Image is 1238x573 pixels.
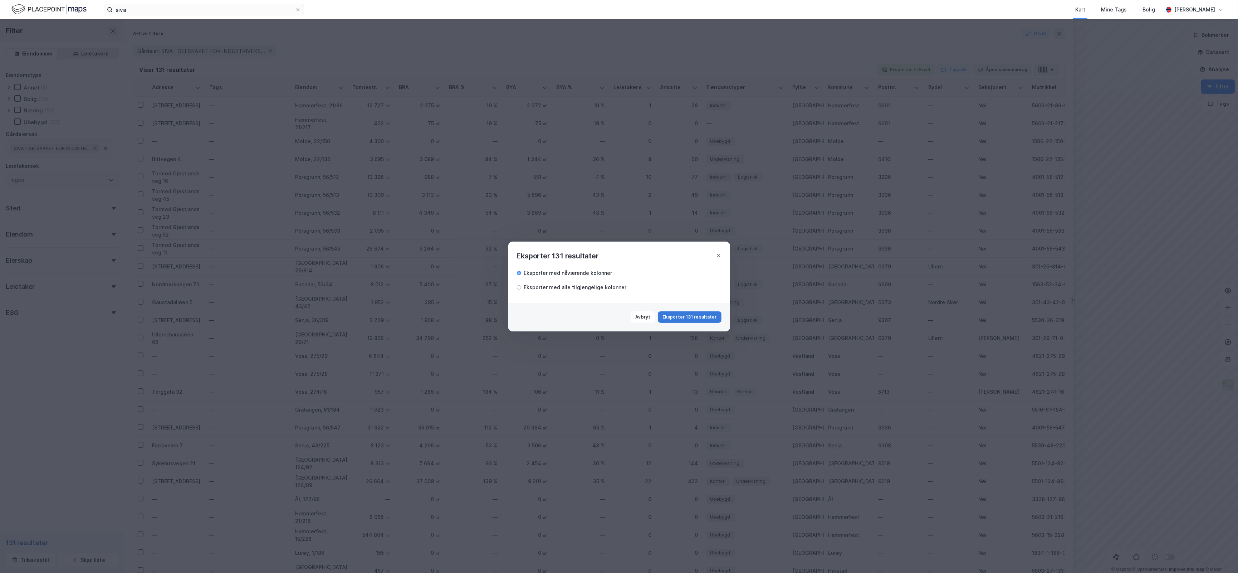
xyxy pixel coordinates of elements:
button: Eksporter 131 resultater [658,311,721,323]
img: logo.f888ab2527a4732fd821a326f86c7f29.svg [11,3,87,16]
div: Eksporter med alle tilgjengelige kolonner [524,283,627,292]
div: Kontrollprogram for chat [1202,539,1238,573]
iframe: Chat Widget [1202,539,1238,573]
div: Mine Tags [1101,5,1127,14]
div: Eksporter med nåværende kolonner [524,269,612,277]
div: [PERSON_NAME] [1174,5,1215,14]
div: Bolig [1142,5,1155,14]
input: Søk på adresse, matrikkel, gårdeiere, leietakere eller personer [113,4,295,15]
button: Avbryt [631,311,655,323]
div: Eksporter 131 resultater [517,250,599,262]
div: Kart [1075,5,1085,14]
